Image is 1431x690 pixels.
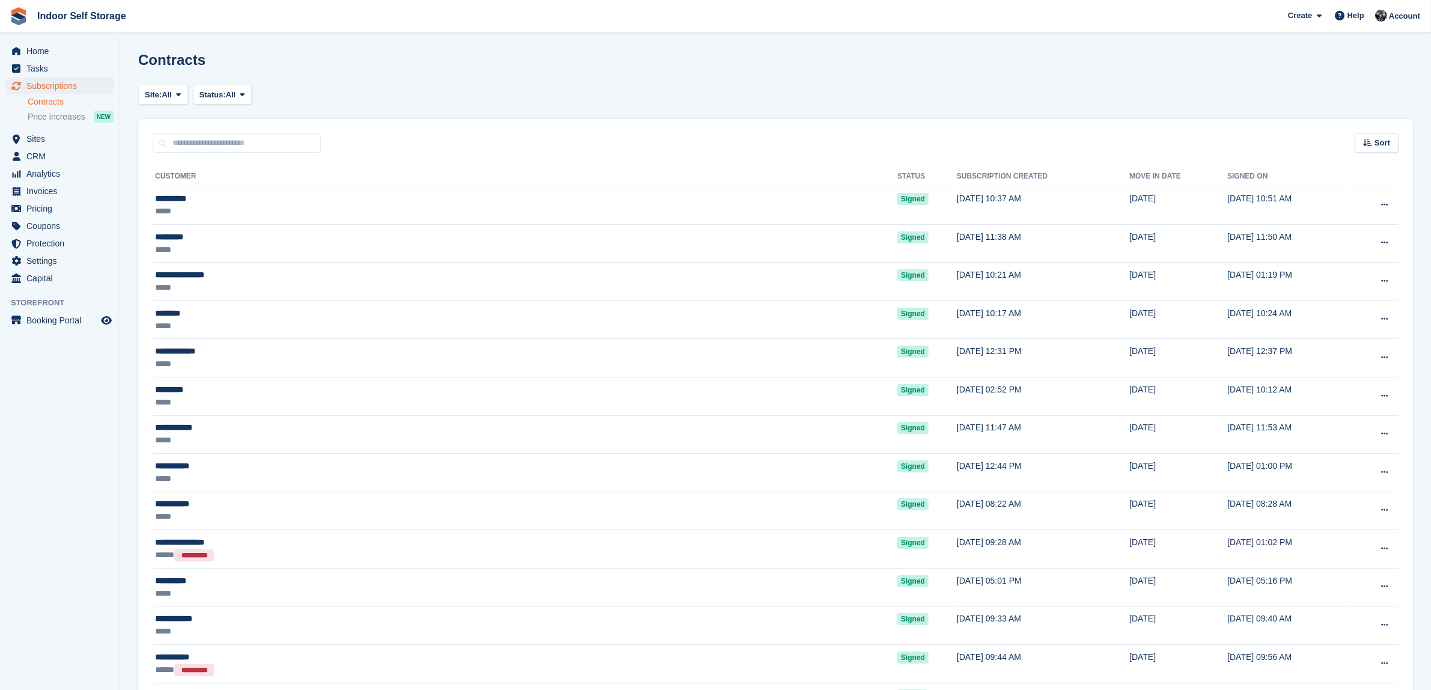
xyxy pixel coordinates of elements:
[6,200,114,217] a: menu
[6,252,114,269] a: menu
[897,269,929,281] span: Signed
[1227,644,1350,683] td: [DATE] 09:56 AM
[1129,224,1227,263] td: [DATE]
[1227,492,1350,530] td: [DATE] 08:28 AM
[26,200,99,217] span: Pricing
[1129,415,1227,454] td: [DATE]
[1129,568,1227,606] td: [DATE]
[897,498,929,510] span: Signed
[897,652,929,664] span: Signed
[1129,263,1227,301] td: [DATE]
[32,6,131,26] a: Indoor Self Storage
[1227,186,1350,225] td: [DATE] 10:51 AM
[1288,10,1312,22] span: Create
[897,231,929,243] span: Signed
[957,186,1129,225] td: [DATE] 10:37 AM
[6,312,114,329] a: menu
[28,96,114,108] a: Contracts
[6,218,114,234] a: menu
[1347,10,1364,22] span: Help
[1129,339,1227,377] td: [DATE]
[26,235,99,252] span: Protection
[897,308,929,320] span: Signed
[6,43,114,60] a: menu
[1389,10,1420,22] span: Account
[162,89,172,101] span: All
[138,52,206,68] h1: Contracts
[1129,454,1227,492] td: [DATE]
[6,148,114,165] a: menu
[897,193,929,205] span: Signed
[957,167,1129,186] th: Subscription created
[1227,530,1350,569] td: [DATE] 01:02 PM
[1227,167,1350,186] th: Signed on
[957,339,1129,377] td: [DATE] 12:31 PM
[200,89,226,101] span: Status:
[28,110,114,123] a: Price increases NEW
[153,167,897,186] th: Customer
[26,60,99,77] span: Tasks
[226,89,236,101] span: All
[1129,301,1227,339] td: [DATE]
[897,422,929,434] span: Signed
[1375,137,1390,149] span: Sort
[6,270,114,287] a: menu
[6,60,114,77] a: menu
[26,148,99,165] span: CRM
[26,312,99,329] span: Booking Portal
[94,111,114,123] div: NEW
[957,224,1129,263] td: [DATE] 11:38 AM
[138,85,188,105] button: Site: All
[897,613,929,625] span: Signed
[11,297,120,309] span: Storefront
[26,252,99,269] span: Settings
[6,130,114,147] a: menu
[957,492,1129,530] td: [DATE] 08:22 AM
[1129,167,1227,186] th: Move in date
[1227,568,1350,606] td: [DATE] 05:16 PM
[1129,530,1227,569] td: [DATE]
[957,454,1129,492] td: [DATE] 12:44 PM
[957,568,1129,606] td: [DATE] 05:01 PM
[957,530,1129,569] td: [DATE] 09:28 AM
[957,301,1129,339] td: [DATE] 10:17 AM
[897,537,929,549] span: Signed
[6,235,114,252] a: menu
[1227,224,1350,263] td: [DATE] 11:50 AM
[1227,339,1350,377] td: [DATE] 12:37 PM
[28,111,85,123] span: Price increases
[1227,454,1350,492] td: [DATE] 01:00 PM
[1227,301,1350,339] td: [DATE] 10:24 AM
[6,183,114,200] a: menu
[26,218,99,234] span: Coupons
[26,270,99,287] span: Capital
[897,384,929,396] span: Signed
[957,263,1129,301] td: [DATE] 10:21 AM
[1227,415,1350,454] td: [DATE] 11:53 AM
[897,575,929,587] span: Signed
[26,183,99,200] span: Invoices
[957,644,1129,683] td: [DATE] 09:44 AM
[1129,377,1227,416] td: [DATE]
[897,167,957,186] th: Status
[957,606,1129,645] td: [DATE] 09:33 AM
[145,89,162,101] span: Site:
[6,165,114,182] a: menu
[26,165,99,182] span: Analytics
[1129,644,1227,683] td: [DATE]
[1129,606,1227,645] td: [DATE]
[193,85,252,105] button: Status: All
[26,78,99,94] span: Subscriptions
[957,377,1129,416] td: [DATE] 02:52 PM
[1129,186,1227,225] td: [DATE]
[1375,10,1387,22] img: Sandra Pomeroy
[957,415,1129,454] td: [DATE] 11:47 AM
[1227,377,1350,416] td: [DATE] 10:12 AM
[26,130,99,147] span: Sites
[26,43,99,60] span: Home
[1227,263,1350,301] td: [DATE] 01:19 PM
[1129,492,1227,530] td: [DATE]
[1227,606,1350,645] td: [DATE] 09:40 AM
[10,7,28,25] img: stora-icon-8386f47178a22dfd0bd8f6a31ec36ba5ce8667c1dd55bd0f319d3a0aa187defe.svg
[897,346,929,358] span: Signed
